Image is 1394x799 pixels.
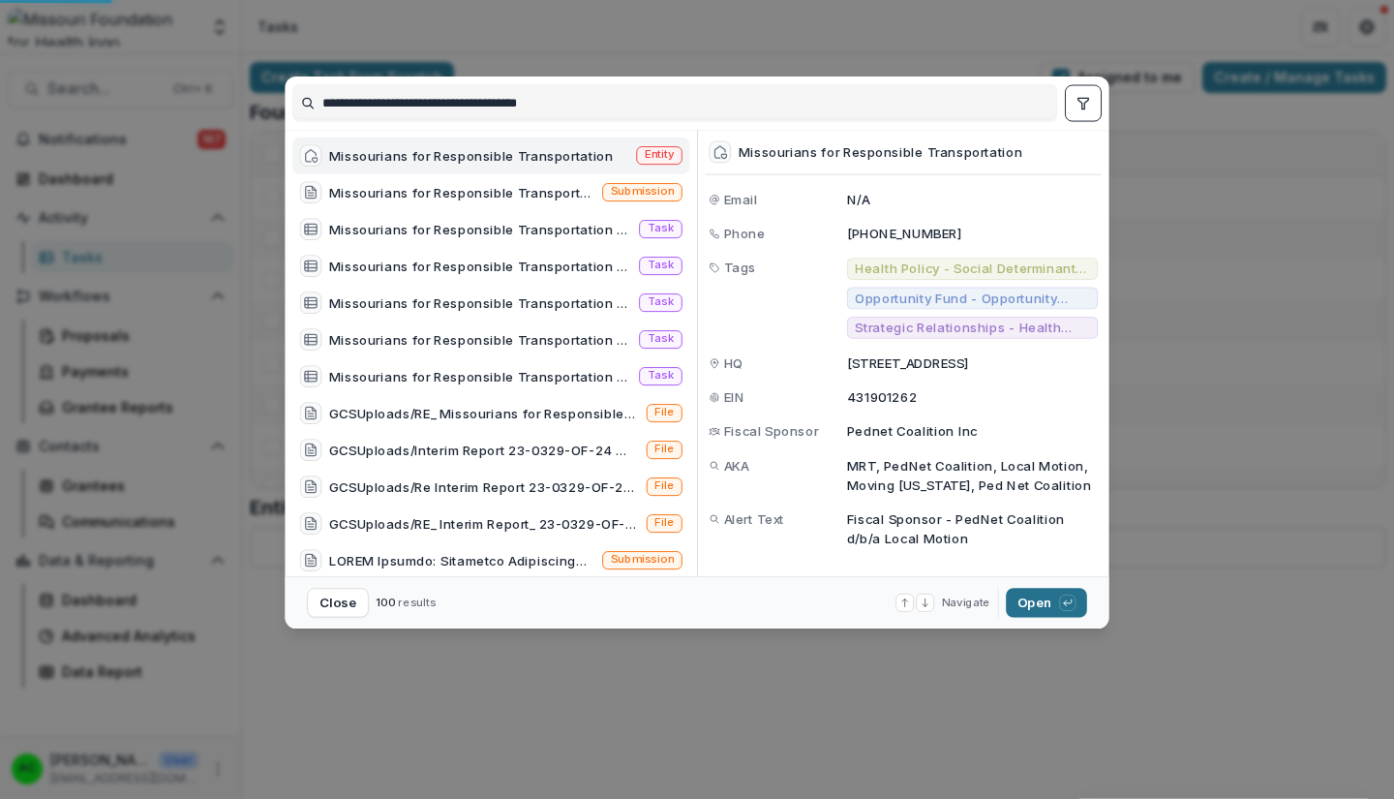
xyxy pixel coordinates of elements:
div: Missourians for Responsible Transportation - Bringing Equitable Statewide Transportation Planning... [329,293,632,313]
span: AKA [724,455,749,475]
span: Opportunity Fund - Opportunity Fund - Grants/Contracts [855,291,1089,306]
span: Phone [724,224,766,243]
div: GCSUploads/Interim Report 23-0329-OF-24 Missourians for Responsible Transportation.eml [329,441,639,460]
span: 100 [376,596,395,609]
span: File [654,479,674,493]
span: File [654,406,674,419]
div: Missourians for Responsible Transportation - Bringing Equitable Statewide Transportation Planning... [329,367,632,386]
p: N/A [847,190,1098,209]
div: GCSUploads/RE_ Interim Report_ 23-0329-OF-24 Missourians for Responsible Transportation.msg [329,514,639,534]
span: Navigate [942,595,990,611]
span: Health Policy - Social Determinants of Health [855,261,1089,277]
span: Tags [724,258,756,277]
div: Missourians for Responsible Transportation - Bringing Equitable Statewide Transportation Planning... [329,220,632,239]
span: Task [648,369,675,383]
button: toggle filters [1065,85,1102,122]
div: LOREM Ipsumdo: Sitametco Adipiscingelit Seddoeiu tem Incid Utlaboreetdolo (Magna Aliquaenima mini... [329,551,595,570]
p: 431901262 [847,387,1098,407]
span: EIN [724,387,745,407]
p: Fiscal Sponsor - PedNet Coalition d/b/a Local Motion [847,509,1098,548]
span: HQ [724,353,743,373]
span: Strategic Relationships - Health Equity Fund [855,320,1089,335]
span: Task [648,332,675,346]
div: GCSUploads/RE_ Missourians for Responsible Transportation payment.msg [329,404,639,423]
span: Submission [611,553,675,567]
div: Missourians for Responsible Transportation - Bringing Equitable Statewide Transportation Planning... [329,257,632,276]
button: Open [1006,588,1087,617]
span: Fiscal Sponsor [724,421,819,441]
div: Missourians for Responsible Transportation - Bringing Equitable Statewide Transportation Planning... [329,183,595,202]
span: Task [648,222,675,235]
div: Missourians for Responsible Transportation [739,144,1023,160]
p: Pednet Coalition Inc [847,421,1098,441]
span: Alert Text [724,509,785,529]
button: Close [307,588,369,617]
span: results [398,596,436,609]
span: File [654,443,674,456]
span: Submission [611,185,675,199]
p: MRT, PedNet Coalition, Local Motion, Moving [US_STATE], Ped Net Coalition [847,455,1098,494]
p: [PHONE_NUMBER] [847,224,1098,243]
p: [STREET_ADDRESS] [847,353,1098,373]
div: Missourians for Responsible Transportation - Bringing Equitable Statewide Transportation Planning... [329,330,632,350]
span: File [654,516,674,530]
div: Missourians for Responsible Transportation [329,146,614,166]
span: Entity [645,148,674,162]
span: Email [724,190,758,209]
div: GCSUploads/Re Interim Report 23-0329-OF-24 Missourians for Responsible Transportation.eml [329,477,639,497]
span: Task [648,259,675,272]
span: Task [648,295,675,309]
